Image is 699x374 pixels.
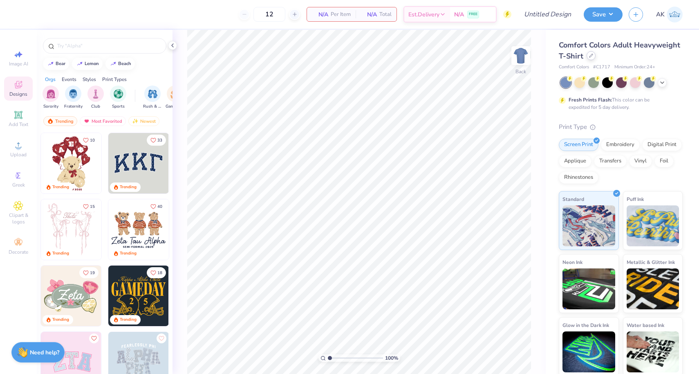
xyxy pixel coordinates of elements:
span: Comfort Colors [559,64,589,71]
img: Glow in the Dark Ink [562,331,615,372]
img: d6d5c6c6-9b9a-4053-be8a-bdf4bacb006d [101,266,161,326]
img: 010ceb09-c6fc-40d9-b71e-e3f087f73ee6 [41,266,101,326]
img: d12a98c7-f0f7-4345-bf3a-b9f1b718b86e [101,199,161,260]
button: bear [43,58,69,70]
img: d12c9beb-9502-45c7-ae94-40b97fdd6040 [168,199,229,260]
img: Rush & Bid Image [148,89,157,99]
div: Trending [43,116,77,126]
button: filter button [43,86,59,110]
div: Most Favorited [80,116,126,126]
span: Water based Ink [627,321,664,329]
button: Save [584,7,623,22]
img: trend_line.gif [76,61,83,66]
div: Foil [654,155,674,167]
button: beach [105,58,135,70]
span: Minimum Order: 24 + [614,64,655,71]
span: Glow in the Dark Ink [562,321,609,329]
div: filter for Fraternity [64,86,83,110]
button: Like [79,135,99,146]
img: Ava Klick [667,7,683,23]
a: AK [656,7,683,23]
span: 19 [90,271,95,275]
span: N/A [312,10,328,19]
span: N/A [454,10,464,19]
span: Est. Delivery [408,10,439,19]
span: Neon Ink [562,258,582,266]
button: filter button [64,86,83,110]
button: lemon [72,58,103,70]
img: Metallic & Glitter Ink [627,268,679,309]
div: Trending [52,250,69,257]
span: Puff Ink [627,195,644,203]
span: Sports [112,104,125,110]
img: Fraternity Image [69,89,78,99]
div: Applique [559,155,591,167]
img: Water based Ink [627,331,679,372]
input: Try "Alpha" [56,42,161,50]
div: Events [62,76,76,83]
span: Image AI [9,61,28,67]
span: # C1717 [593,64,610,71]
button: Like [147,135,166,146]
img: Puff Ink [627,205,679,246]
span: Club [91,104,100,110]
div: Screen Print [559,139,598,151]
img: 2b704b5a-84f6-4980-8295-53d958423ff9 [168,266,229,326]
input: Untitled Design [518,6,578,23]
div: filter for Sorority [43,86,59,110]
div: Rhinestones [559,171,598,184]
span: 40 [157,205,162,209]
img: trend_line.gif [47,61,54,66]
button: filter button [87,86,104,110]
button: Like [79,201,99,212]
div: Transfers [594,155,627,167]
img: Game Day Image [170,89,180,99]
div: filter for Sports [110,86,126,110]
div: Trending [120,317,137,323]
span: Fraternity [64,104,83,110]
div: lemon [85,61,99,66]
div: Embroidery [601,139,640,151]
div: Trending [52,184,69,190]
div: Back [515,68,526,75]
div: This color can be expedited for 5 day delivery. [569,96,669,111]
button: Like [79,267,99,278]
img: trending.gif [47,118,54,124]
div: Trending [120,184,137,190]
div: filter for Club [87,86,104,110]
img: Neon Ink [562,268,615,309]
div: Print Types [102,76,127,83]
span: Per Item [331,10,351,19]
div: Print Type [559,122,683,132]
span: FREE [469,11,477,17]
img: a3be6b59-b000-4a72-aad0-0c575b892a6b [108,199,169,260]
div: Trending [52,317,69,323]
div: filter for Rush & Bid [143,86,162,110]
span: Upload [10,151,27,158]
span: Rush & Bid [143,104,162,110]
img: b8819b5f-dd70-42f8-b218-32dd770f7b03 [108,266,169,326]
button: filter button [143,86,162,110]
div: filter for Game Day [166,86,184,110]
div: Trending [120,250,137,257]
span: 18 [157,271,162,275]
span: Clipart & logos [4,212,33,225]
button: filter button [110,86,126,110]
div: Orgs [45,76,56,83]
img: Sorority Image [46,89,56,99]
div: Styles [83,76,96,83]
img: Back [513,47,529,64]
button: Like [89,333,99,343]
span: Standard [562,195,584,203]
img: Club Image [91,89,100,99]
span: 33 [157,138,162,142]
img: 587403a7-0594-4a7f-b2bd-0ca67a3ff8dd [41,133,101,194]
span: AK [656,10,665,19]
span: N/A [361,10,377,19]
span: Game Day [166,104,184,110]
span: Greek [12,182,25,188]
span: 15 [90,205,95,209]
span: Sorority [43,104,58,110]
div: bear [56,61,65,66]
button: Like [147,267,166,278]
